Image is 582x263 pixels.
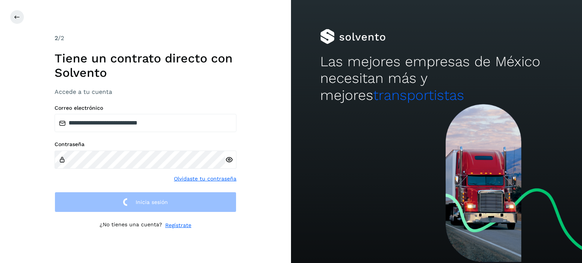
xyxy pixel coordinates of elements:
[165,221,191,229] a: Regístrate
[136,199,168,205] span: Inicia sesión
[373,87,464,103] span: transportistas
[174,175,236,183] a: Olvidaste tu contraseña
[55,192,236,213] button: Inicia sesión
[55,51,236,80] h1: Tiene un contrato directo con Solvento
[55,141,236,148] label: Contraseña
[55,105,236,111] label: Correo electrónico
[55,34,236,43] div: /2
[55,88,236,95] h3: Accede a tu cuenta
[100,221,162,229] p: ¿No tienes una cuenta?
[320,53,553,104] h2: Las mejores empresas de México necesitan más y mejores
[55,34,58,42] span: 2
